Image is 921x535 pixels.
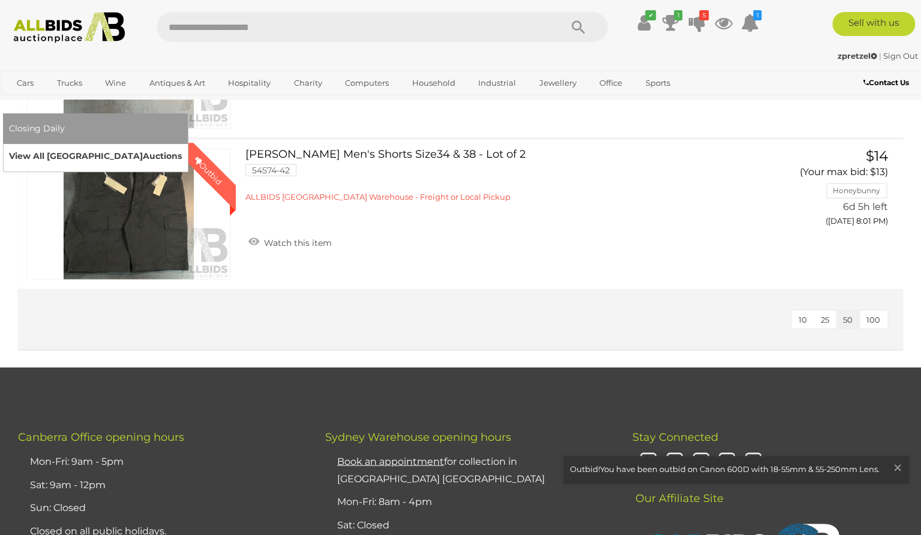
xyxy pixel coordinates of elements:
[337,455,444,467] u: Book an appointment
[883,51,918,61] a: Sign Out
[49,73,89,93] a: Trucks
[699,10,709,20] i: 5
[661,12,679,34] a: 1
[220,73,278,93] a: Hospitality
[688,12,706,34] a: 5
[9,94,110,113] a: [GEOGRAPHIC_DATA]
[337,73,397,93] a: Computers
[27,496,295,519] li: Sun: Closed
[843,314,853,324] span: 50
[892,456,903,479] span: ×
[97,73,134,93] a: Wine
[638,451,659,472] i: Instagram
[866,314,880,324] span: 100
[404,73,463,93] a: Household
[740,12,758,34] a: 1
[470,73,524,93] a: Industrial
[27,148,230,279] a: Outbid
[814,310,836,329] button: 25
[764,148,891,232] a: $14 (Your max bid: $13) Honeybunny 6d 5h left ([DATE] 8:01 PM)
[334,490,602,513] li: Mon-Fri: 8am - 4pm
[838,51,879,61] a: zpretzel
[836,310,860,329] button: 50
[716,451,737,472] i: Youtube
[863,76,912,89] a: Contact Us
[245,232,335,250] a: Watch this item
[791,310,814,329] button: 10
[645,10,656,20] i: ✔
[27,473,295,497] li: Sat: 9am - 12pm
[632,430,718,443] span: Stay Connected
[254,148,746,202] a: [PERSON_NAME] Men's Shorts Size34 & 38 - Lot of 2 54574-42 ALLBIDS [GEOGRAPHIC_DATA] Warehouse - ...
[821,314,829,324] span: 25
[838,51,877,61] strong: zpretzel
[531,73,584,93] a: Jewellery
[7,12,132,43] img: Allbids.com.au
[181,143,236,198] div: Outbid
[18,430,184,443] span: Canberra Office opening hours
[674,10,682,20] i: 1
[325,430,511,443] span: Sydney Warehouse opening hours
[632,473,723,504] span: Our Affiliate Site
[879,51,881,61] span: |
[637,73,677,93] a: Sports
[691,451,712,472] i: Facebook
[141,73,212,93] a: Antiques & Art
[859,310,887,329] button: 100
[753,10,761,20] i: 1
[592,73,630,93] a: Office
[9,73,41,93] a: Cars
[27,450,295,473] li: Mon-Fri: 9am - 5pm
[548,12,608,42] button: Search
[832,12,915,36] a: Sell with us
[866,147,888,164] span: $14
[799,314,807,324] span: 10
[863,78,909,87] b: Contact Us
[286,73,329,93] a: Charity
[743,451,764,472] i: Google
[261,237,332,248] span: Watch this item
[337,455,545,484] a: Book an appointmentfor collection in [GEOGRAPHIC_DATA] [GEOGRAPHIC_DATA]
[664,451,685,472] i: Twitter
[635,12,653,34] a: ✔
